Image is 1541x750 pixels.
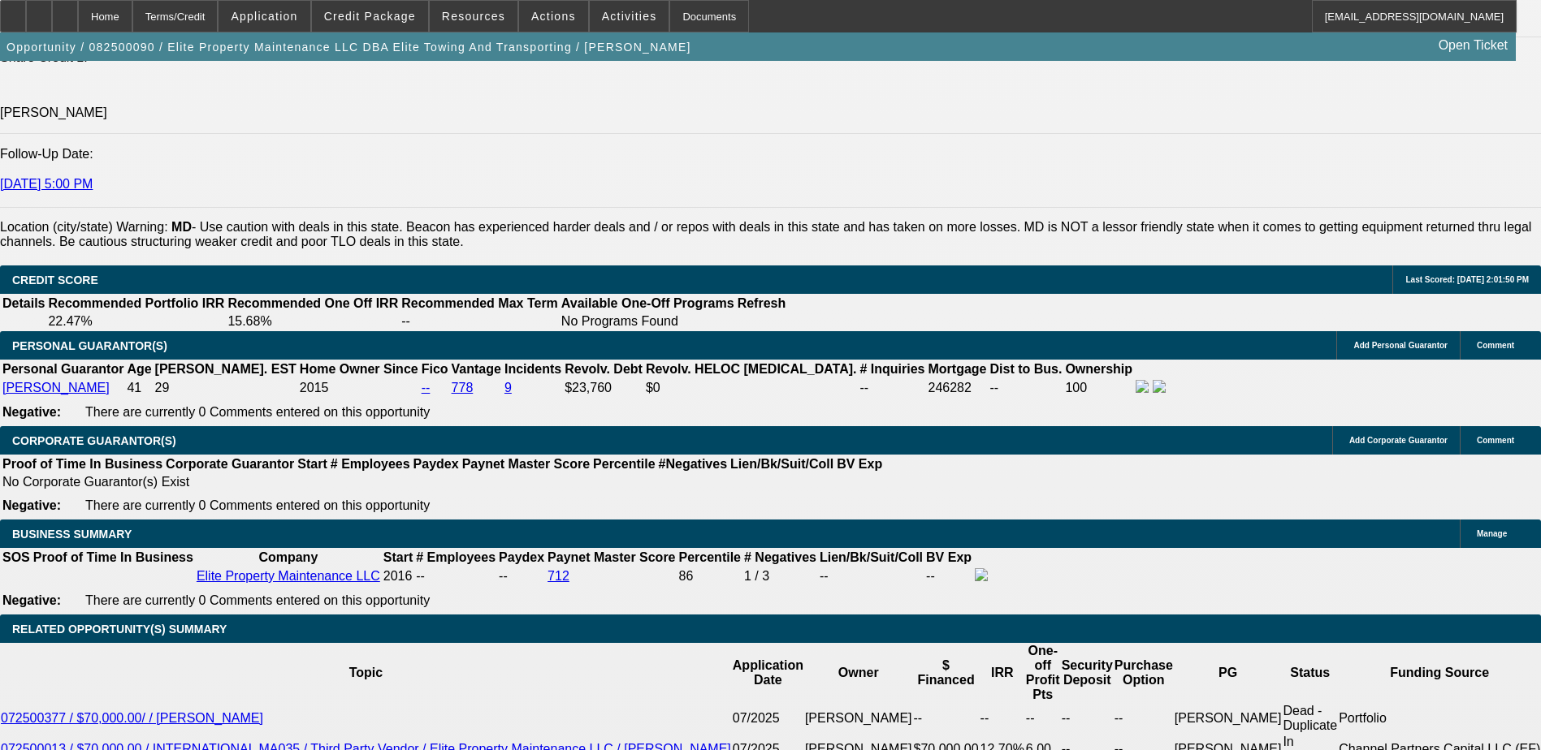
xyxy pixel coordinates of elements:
a: Open Ticket [1432,32,1514,59]
td: -- [913,703,980,734]
td: 2016 [383,567,413,585]
th: Funding Source [1338,643,1541,703]
span: There are currently 0 Comments entered on this opportunity [85,498,430,512]
b: Start [297,457,327,471]
span: RELATED OPPORTUNITY(S) SUMMARY [12,623,227,636]
b: BV Exp [926,550,972,564]
th: Owner [804,643,913,703]
span: Add Corporate Guarantor [1349,436,1448,445]
th: Available One-Off Programs [561,295,735,312]
span: Last Scored: [DATE] 2:01:50 PM [1405,275,1529,284]
td: [PERSON_NAME] [804,703,913,734]
td: -- [498,567,545,585]
th: Details [2,295,45,312]
a: 712 [548,569,569,583]
span: Add Personal Guarantor [1353,341,1448,350]
td: Portfolio [1338,703,1541,734]
span: Actions [531,10,576,23]
th: Status [1282,643,1338,703]
a: 9 [504,381,512,394]
b: MD [171,220,192,234]
td: Dead - Duplicate [1282,703,1338,734]
th: Recommended Max Term [400,295,559,312]
td: No Programs Found [561,313,735,330]
th: $ Financed [913,643,980,703]
td: $23,760 [564,379,643,397]
span: 2015 [300,381,329,394]
div: 1 / 3 [744,569,816,584]
b: Revolv. Debt [565,362,643,376]
img: facebook-icon.png [1136,380,1149,393]
td: -- [1114,703,1174,734]
a: Elite Property Maintenance LLC [197,569,380,583]
button: Application [219,1,309,32]
span: Opportunity / 082500090 / Elite Property Maintenance LLC DBA Elite Towing And Transporting / [PER... [6,41,691,54]
span: Comment [1477,341,1514,350]
b: Company [258,550,318,564]
span: -- [416,569,425,583]
td: -- [1025,703,1061,734]
th: PG [1174,643,1283,703]
b: Vantage [452,362,501,376]
span: Activities [602,10,657,23]
b: Home Owner Since [300,362,418,376]
td: No Corporate Guarantor(s) Exist [2,474,890,490]
td: -- [819,567,924,585]
th: Recommended Portfolio IRR [47,295,225,312]
td: $0 [645,379,858,397]
b: BV Exp [837,457,882,471]
th: SOS [2,550,31,566]
b: # Negatives [744,550,816,564]
td: [PERSON_NAME] [1174,703,1283,734]
span: There are currently 0 Comments entered on this opportunity [85,593,430,607]
b: Personal Guarantor [2,362,123,376]
b: Corporate Guarantor [166,457,294,471]
a: 778 [452,381,474,394]
span: Manage [1477,529,1507,538]
span: CREDIT SCORE [12,274,98,287]
b: Negative: [2,405,61,419]
b: Age [127,362,151,376]
td: 22.47% [47,313,225,330]
td: 07/2025 [732,703,804,734]
img: linkedin-icon.png [1153,380,1166,393]
th: Proof of Time In Business [2,456,163,472]
td: 41 [126,379,152,397]
b: # Employees [416,550,496,564]
th: Proof of Time In Business [32,550,194,566]
button: Actions [519,1,588,32]
td: 29 [154,379,297,397]
b: Negative: [2,498,61,512]
td: -- [989,379,1063,397]
b: Mortgage [928,362,987,376]
b: #Negatives [659,457,728,471]
b: [PERSON_NAME]. EST [155,362,297,376]
b: # Inquiries [859,362,924,376]
b: Incidents [504,362,561,376]
b: Percentile [593,457,655,471]
b: Lien/Bk/Suit/Coll [820,550,923,564]
button: Activities [590,1,669,32]
a: 072500377 / $70,000.00/ / [PERSON_NAME] [1,711,263,725]
span: There are currently 0 Comments entered on this opportunity [85,405,430,419]
th: Purchase Option [1114,643,1174,703]
b: Revolv. HELOC [MEDICAL_DATA]. [646,362,857,376]
b: Paynet Master Score [462,457,590,471]
span: PERSONAL GUARANTOR(S) [12,339,167,352]
b: Percentile [679,550,741,564]
b: Fico [422,362,448,376]
b: Ownership [1065,362,1132,376]
img: facebook-icon.png [975,568,988,581]
span: CORPORATE GUARANTOR(S) [12,434,176,447]
td: 15.68% [227,313,399,330]
span: Application [231,10,297,23]
td: 246282 [928,379,988,397]
button: Credit Package [312,1,428,32]
div: 86 [679,569,741,584]
b: Lien/Bk/Suit/Coll [730,457,833,471]
b: Paydex [413,457,459,471]
td: 100 [1064,379,1133,397]
a: -- [422,381,431,394]
b: # Employees [331,457,410,471]
button: Resources [430,1,517,32]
